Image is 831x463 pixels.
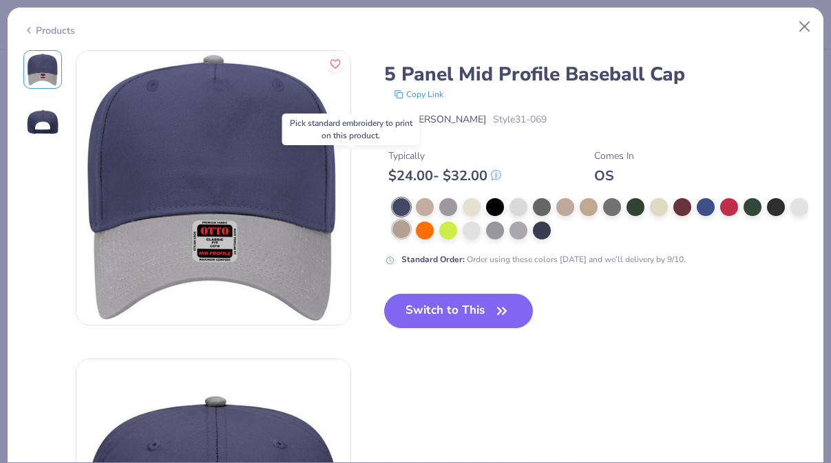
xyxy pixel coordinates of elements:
button: Close [792,14,818,40]
div: Pick standard embroidery to print on this product. [290,117,412,142]
div: $ 24.00 - $ 32.00 [388,167,501,184]
button: Like [326,55,344,73]
div: Products [23,23,75,38]
div: Order using these colors [DATE] and we’ll delivery by 9/10. [401,253,686,266]
button: copy to clipboard [390,87,448,101]
span: [PERSON_NAME] [410,112,486,127]
span: Style 31-069 [493,112,547,127]
strong: Standard Order : [401,254,465,265]
button: Switch to This [384,294,534,328]
img: Back [26,105,59,138]
div: Comes In [594,149,634,163]
img: Front [26,53,59,86]
img: Front [76,51,350,325]
div: Typically [388,149,501,163]
div: 5 Panel Mid Profile Baseball Cap [384,61,808,87]
div: OS [594,167,634,184]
